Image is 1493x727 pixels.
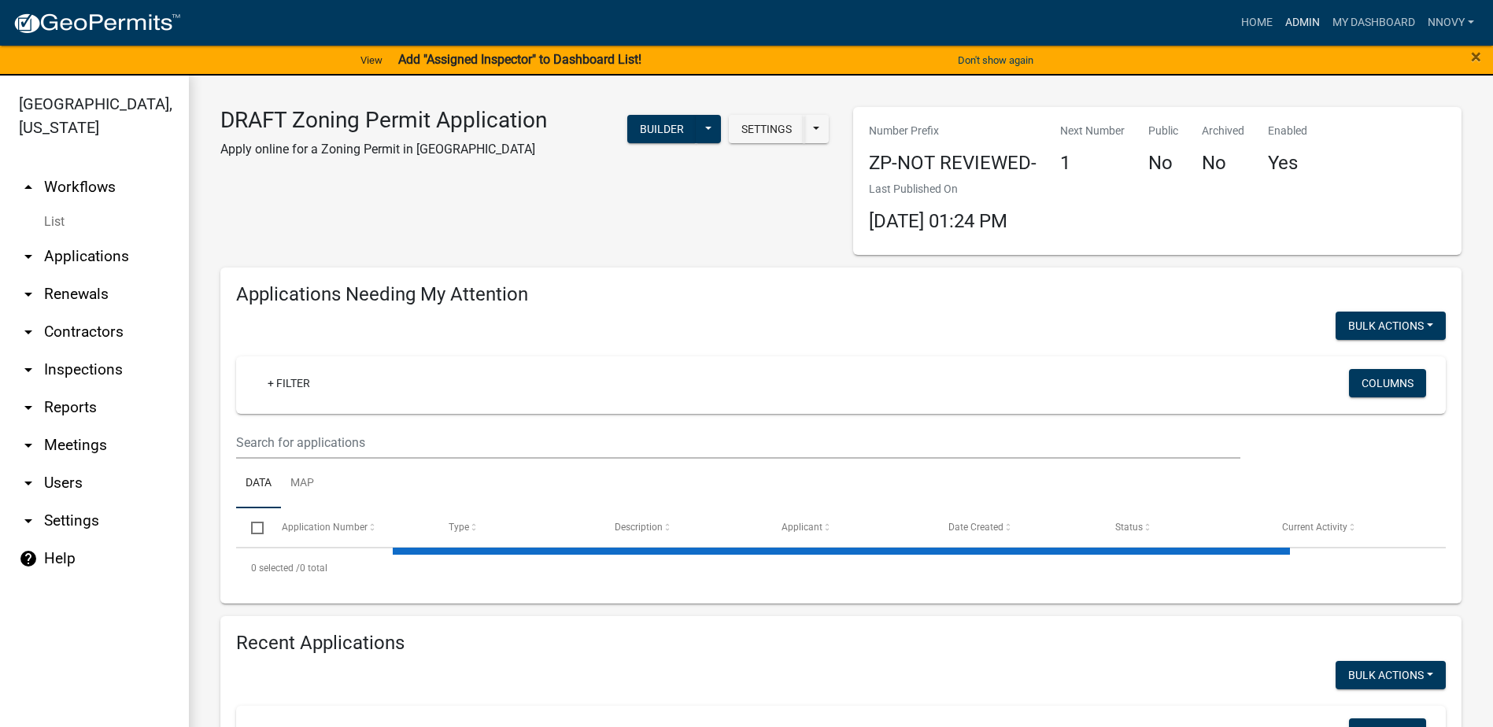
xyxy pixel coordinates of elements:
[236,508,266,546] datatable-header-cell: Select
[282,522,368,533] span: Application Number
[19,436,38,455] i: arrow_drop_down
[236,283,1446,306] h4: Applications Needing My Attention
[19,511,38,530] i: arrow_drop_down
[1421,8,1480,38] a: nnovy
[1060,152,1125,175] h4: 1
[933,508,1100,546] datatable-header-cell: Date Created
[19,474,38,493] i: arrow_drop_down
[1202,123,1244,139] p: Archived
[281,459,323,509] a: Map
[1060,123,1125,139] p: Next Number
[236,632,1446,655] h4: Recent Applications
[1471,47,1481,66] button: Close
[1267,508,1434,546] datatable-header-cell: Current Activity
[19,398,38,417] i: arrow_drop_down
[433,508,600,546] datatable-header-cell: Type
[869,152,1037,175] h4: ZP-NOT REVIEWED-
[236,459,281,509] a: Data
[1336,312,1446,340] button: Bulk Actions
[1148,123,1178,139] p: Public
[220,140,547,159] p: Apply online for a Zoning Permit in [GEOGRAPHIC_DATA]
[251,563,300,574] span: 0 selected /
[782,522,822,533] span: Applicant
[615,522,663,533] span: Description
[729,115,804,143] button: Settings
[1268,123,1307,139] p: Enabled
[220,107,547,134] h3: DRAFT Zoning Permit Application
[1268,152,1307,175] h4: Yes
[1148,152,1178,175] h4: No
[1202,152,1244,175] h4: No
[1115,522,1143,533] span: Status
[19,247,38,266] i: arrow_drop_down
[600,508,767,546] datatable-header-cell: Description
[398,52,641,67] strong: Add "Assigned Inspector" to Dashboard List!
[19,549,38,568] i: help
[869,123,1037,139] p: Number Prefix
[1471,46,1481,68] span: ×
[1279,8,1326,38] a: Admin
[627,115,697,143] button: Builder
[1326,8,1421,38] a: My Dashboard
[767,508,933,546] datatable-header-cell: Applicant
[1282,522,1347,533] span: Current Activity
[19,178,38,197] i: arrow_drop_up
[19,285,38,304] i: arrow_drop_down
[19,360,38,379] i: arrow_drop_down
[19,323,38,341] i: arrow_drop_down
[236,548,1446,588] div: 0 total
[354,47,389,73] a: View
[1235,8,1279,38] a: Home
[948,522,1003,533] span: Date Created
[266,508,433,546] datatable-header-cell: Application Number
[255,369,323,397] a: + Filter
[449,522,469,533] span: Type
[1349,369,1426,397] button: Columns
[236,426,1240,459] input: Search for applications
[869,181,1007,197] p: Last Published On
[1100,508,1267,546] datatable-header-cell: Status
[1336,661,1446,689] button: Bulk Actions
[952,47,1040,73] button: Don't show again
[869,210,1007,232] span: [DATE] 01:24 PM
